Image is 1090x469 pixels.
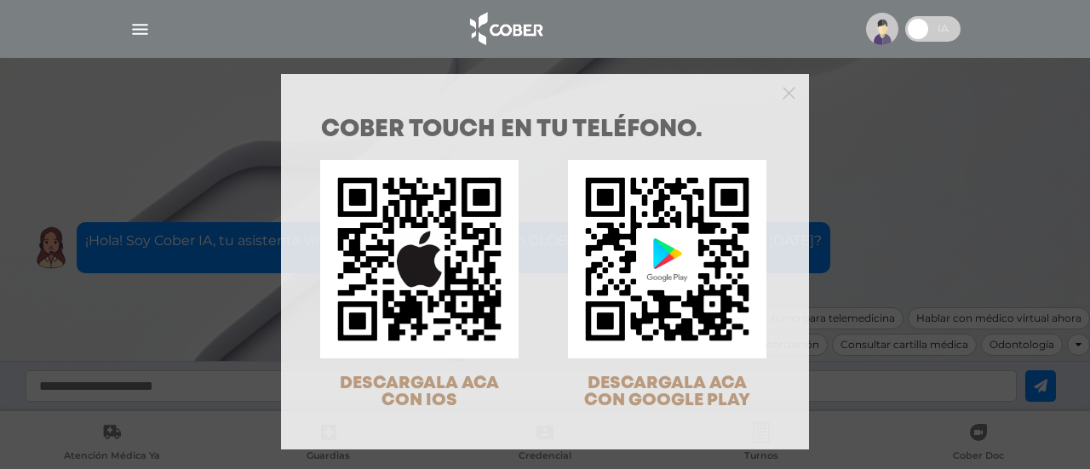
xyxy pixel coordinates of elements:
img: qr-code [568,160,766,358]
span: DESCARGALA ACA CON IOS [340,375,499,409]
h1: COBER TOUCH en tu teléfono. [321,118,769,142]
span: DESCARGALA ACA CON GOOGLE PLAY [584,375,750,409]
button: Close [783,84,795,100]
img: qr-code [320,160,519,358]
